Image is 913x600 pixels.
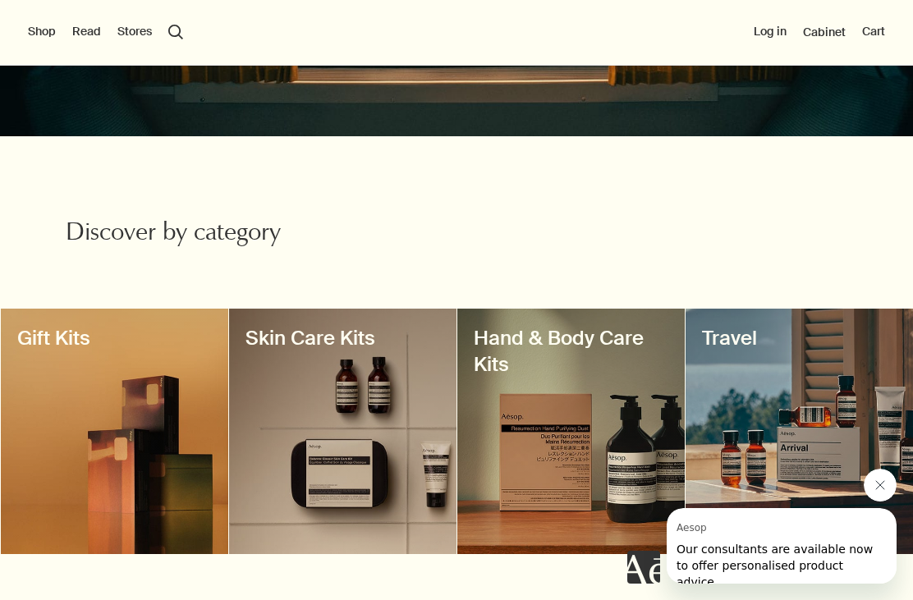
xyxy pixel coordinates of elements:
iframe: 關閉來自 Aesop 的訊息 [864,469,897,502]
iframe: 來自 Aesop 的訊息 [667,508,897,584]
a: A view of buildings through the windowsTravel [686,309,913,554]
div: Aesop 說「Our consultants are available now to offer personalised product advice.」。開啟傳訊視窗以繼續對話。 [627,469,897,584]
iframe: 無內容 [627,551,660,584]
button: Cart [862,24,885,40]
button: Log in [754,24,787,40]
a: Aesop skincare products and a kit arranged alongside a white object on a beige textured surface.S... [229,309,456,554]
button: Read [72,24,101,40]
span: Our consultants are available now to offer personalised product advice. [10,34,206,80]
h3: Skin Care Kits [245,325,440,351]
a: Three of Aesop's Seasonal Gift Kits for 2024Gift Kits [1,309,228,554]
h3: Travel [702,325,897,351]
h3: Hand & Body Care Kits [474,325,668,378]
a: Aesop Resurrection duet set paper packaging arranged next to two Aesop amber pump bottles on a wo... [457,309,685,554]
button: Stores [117,24,152,40]
button: Open search [168,25,183,39]
h3: Gift Kits [17,325,212,351]
button: Shop [28,24,56,40]
a: Cabinet [803,25,846,39]
h2: Discover by category [66,218,326,251]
